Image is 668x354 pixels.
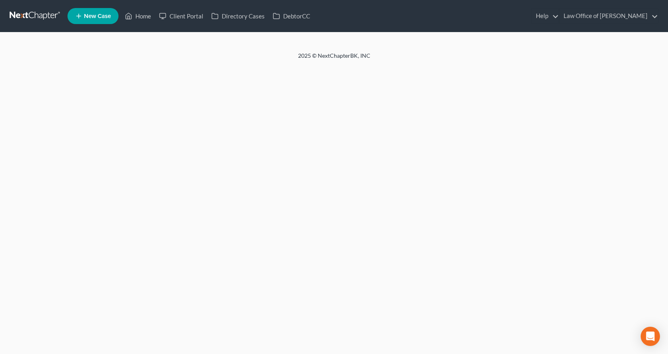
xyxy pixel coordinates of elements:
a: DebtorCC [269,9,314,23]
a: Help [532,9,559,23]
a: Directory Cases [207,9,269,23]
new-legal-case-button: New Case [67,8,118,24]
a: Client Portal [155,9,207,23]
a: Law Office of [PERSON_NAME] [560,9,658,23]
div: 2025 © NextChapterBK, INC [105,52,563,66]
div: Open Intercom Messenger [641,327,660,346]
a: Home [121,9,155,23]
